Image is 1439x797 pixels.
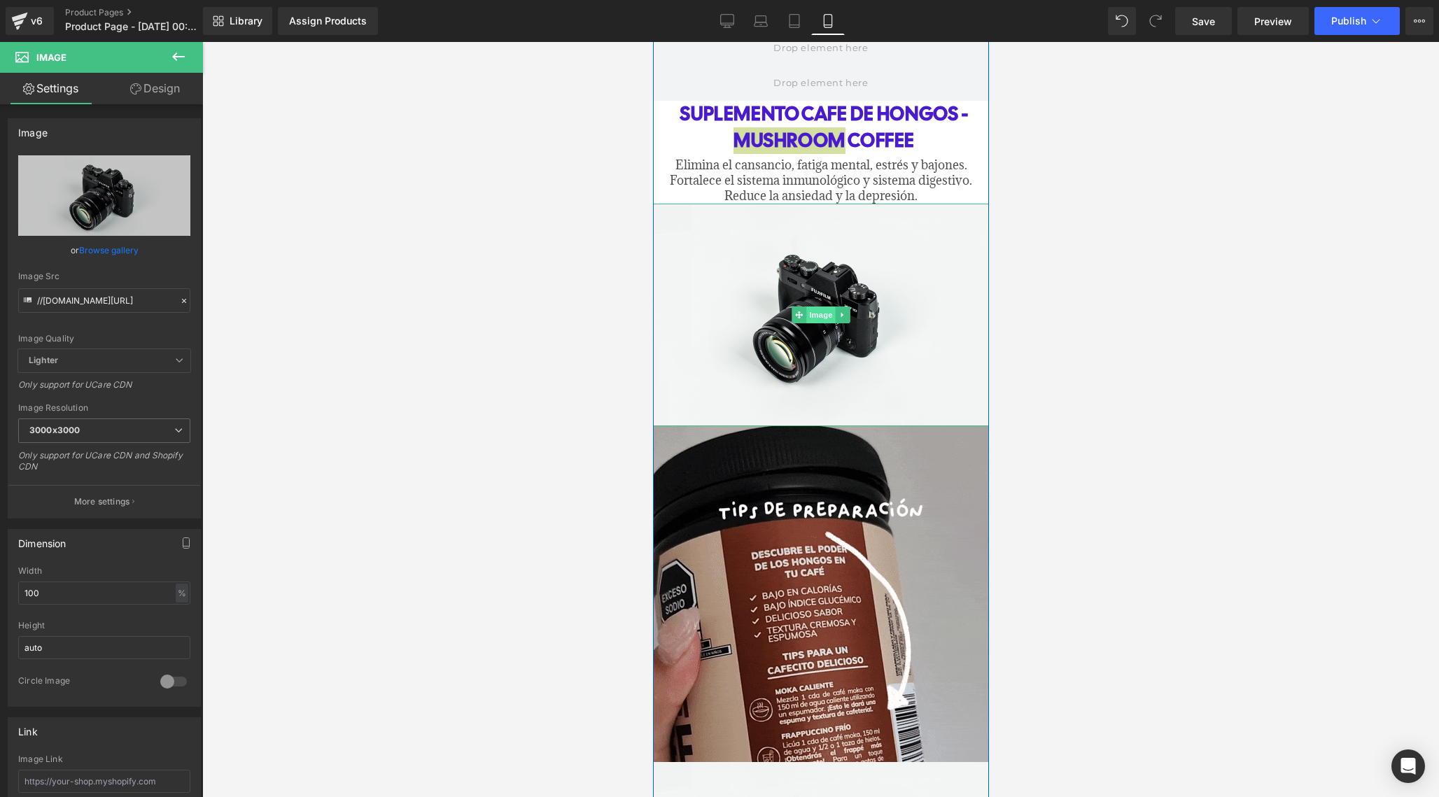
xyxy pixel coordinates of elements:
[183,265,197,281] a: Expand / Collapse
[18,754,190,764] div: Image Link
[230,15,262,27] span: Library
[18,119,48,139] div: Image
[18,770,190,793] input: https://your-shop.myshopify.com
[1108,7,1136,35] button: Undo
[18,450,190,481] div: Only support for UCare CDN and Shopify CDN
[6,7,54,35] a: v6
[203,7,272,35] a: New Library
[6,59,336,112] h2: SUPLEMENTO CAFE DE HONGOS - MUSHROOM COFFEE
[18,636,190,659] input: auto
[18,379,190,400] div: Only support for UCare CDN
[18,243,190,258] div: or
[1331,15,1366,27] span: Publish
[744,7,778,35] a: Laptop
[74,495,130,508] p: More settings
[18,530,66,549] div: Dimension
[18,288,190,313] input: Link
[29,355,58,365] b: Lighter
[17,115,319,162] span: Elimina el cansancio, fatiga mental, estrés y bajones. Fortalece el sistema inmunológico y sistem...
[1314,7,1400,35] button: Publish
[778,7,811,35] a: Tablet
[18,675,146,690] div: Circle Image
[29,425,80,435] b: 3000x3000
[18,621,190,630] div: Height
[1192,14,1215,29] span: Save
[176,584,188,602] div: %
[1405,7,1433,35] button: More
[18,566,190,576] div: Width
[18,718,38,738] div: Link
[289,15,367,27] div: Assign Products
[18,403,190,413] div: Image Resolution
[18,271,190,281] div: Image Src
[1391,749,1425,783] div: Open Intercom Messenger
[79,238,139,262] a: Browse gallery
[811,7,845,35] a: Mobile
[65,7,226,18] a: Product Pages
[153,265,183,281] span: Image
[18,334,190,344] div: Image Quality
[1254,14,1292,29] span: Preview
[104,73,206,104] a: Design
[65,21,199,32] span: Product Page - [DATE] 00:32:18
[1142,7,1170,35] button: Redo
[18,581,190,605] input: auto
[710,7,744,35] a: Desktop
[1237,7,1309,35] a: Preview
[8,485,200,518] button: More settings
[28,12,45,30] div: v6
[36,52,66,63] span: Image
